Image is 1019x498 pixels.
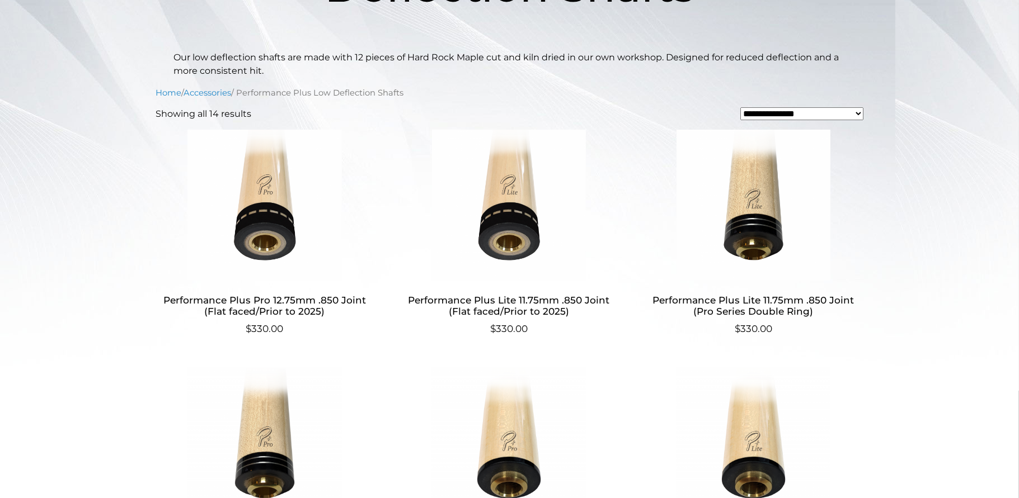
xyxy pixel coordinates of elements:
span: $ [490,323,496,334]
p: Showing all 14 results [156,107,252,121]
bdi: 330.00 [246,323,283,334]
h2: Performance Plus Pro 12.75mm .850 Joint (Flat faced/Prior to 2025) [156,290,374,322]
a: Performance Plus Lite 11.75mm .850 Joint (Pro Series Double Ring) $330.00 [645,130,862,336]
nav: Breadcrumb [156,87,863,99]
a: Home [156,88,182,98]
a: Performance Plus Lite 11.75mm .850 Joint (Flat faced/Prior to 2025) $330.00 [400,130,618,336]
span: $ [735,323,740,334]
img: Performance Plus Lite 11.75mm .850 Joint (Pro Series Double Ring) [645,130,862,281]
img: Performance Plus Pro 12.75mm .850 Joint (Flat faced/Prior to 2025) [156,130,374,281]
a: Performance Plus Pro 12.75mm .850 Joint (Flat faced/Prior to 2025) $330.00 [156,130,374,336]
h2: Performance Plus Lite 11.75mm .850 Joint (Flat faced/Prior to 2025) [400,290,618,322]
p: Our low deflection shafts are made with 12 pieces of Hard Rock Maple cut and kiln dried in our ow... [174,51,846,78]
img: Performance Plus Lite 11.75mm .850 Joint (Flat faced/Prior to 2025) [400,130,618,281]
h2: Performance Plus Lite 11.75mm .850 Joint (Pro Series Double Ring) [645,290,862,322]
bdi: 330.00 [735,323,772,334]
select: Shop order [740,107,863,120]
span: $ [246,323,251,334]
bdi: 330.00 [490,323,528,334]
a: Accessories [184,88,232,98]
